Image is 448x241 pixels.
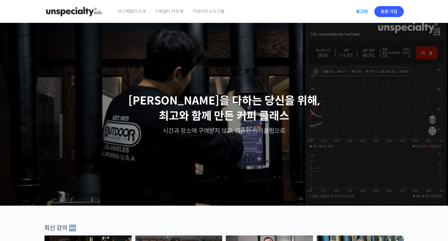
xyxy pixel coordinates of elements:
[40,190,79,206] a: 대화
[79,190,117,206] a: 설정
[6,127,442,135] p: 시간과 장소에 구애받지 않고, 검증된 커리큘럼으로
[6,93,442,124] p: [PERSON_NAME]을 다하는 당신을 위해, 최고와 함께 만든 커피 클래스
[352,5,372,19] a: 로그인
[2,190,40,206] a: 홈
[94,200,101,204] span: 설정
[19,200,23,204] span: 홈
[44,224,404,232] div: 최신 강의 🆕
[56,200,63,205] span: 대화
[374,6,404,17] a: 회원 가입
